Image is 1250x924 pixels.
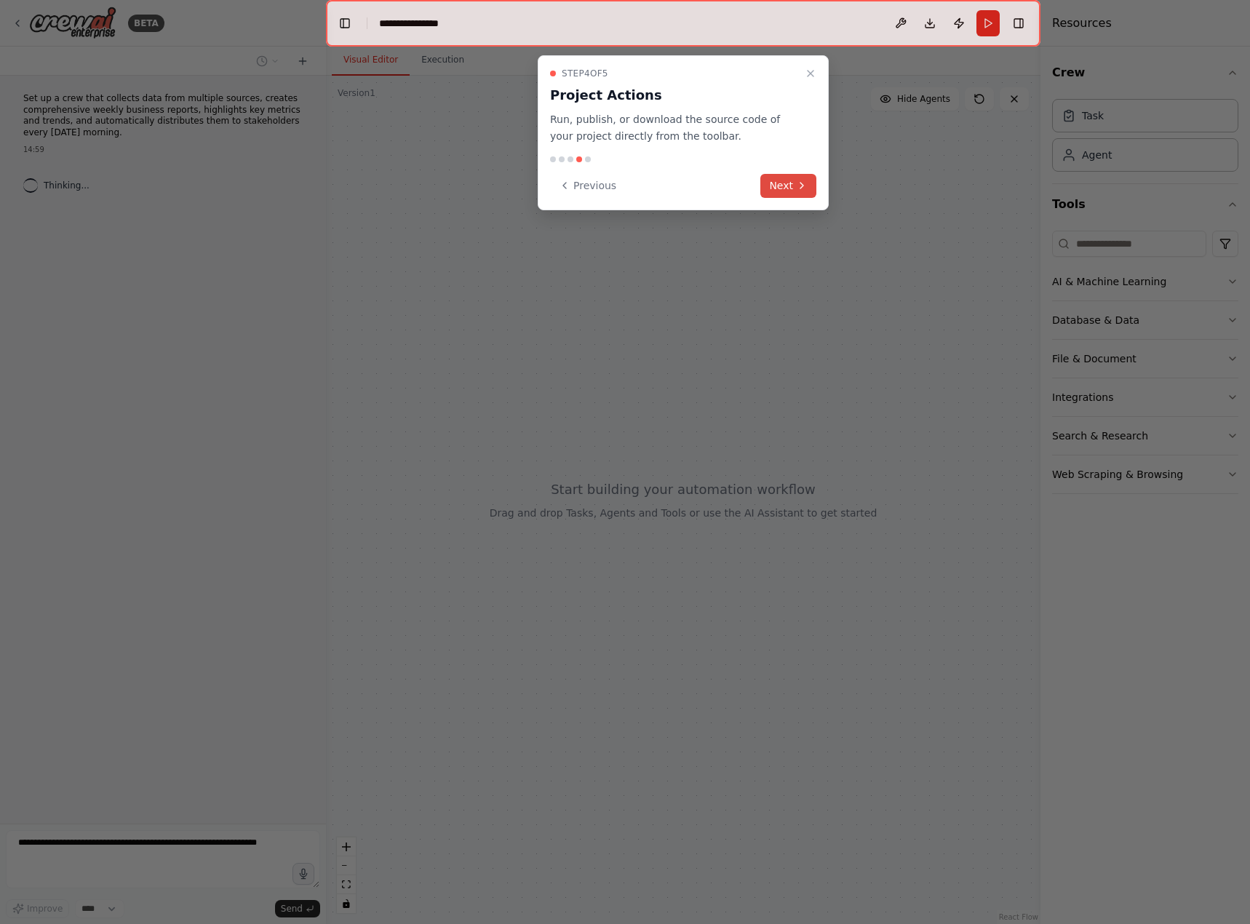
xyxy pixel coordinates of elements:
[562,68,608,79] span: Step 4 of 5
[802,65,819,82] button: Close walkthrough
[550,111,799,145] p: Run, publish, or download the source code of your project directly from the toolbar.
[550,85,799,105] h3: Project Actions
[550,174,625,198] button: Previous
[760,174,816,198] button: Next
[335,13,355,33] button: Hide left sidebar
